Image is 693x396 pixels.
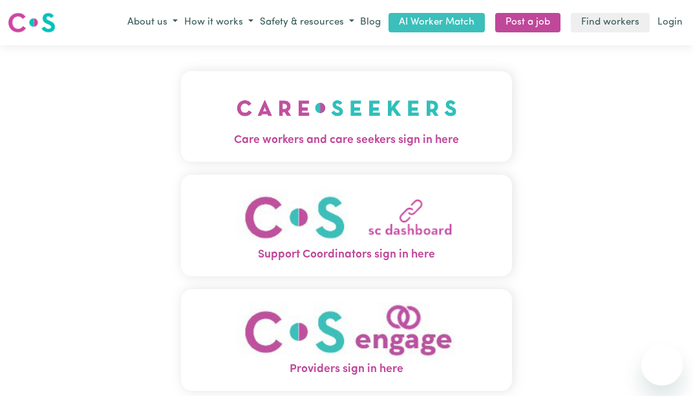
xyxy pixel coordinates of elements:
a: Login [655,13,685,33]
button: Safety & resources [257,12,357,34]
span: Support Coordinators sign in here [181,247,512,263]
button: Providers sign in here [181,289,512,391]
a: AI Worker Match [389,13,485,33]
button: Support Coordinators sign in here [181,175,512,276]
a: Post a job [495,13,560,33]
button: How it works [181,12,257,34]
a: Blog [357,13,383,33]
img: Careseekers logo [8,11,56,34]
button: Care workers and care seekers sign in here [181,71,512,162]
span: Providers sign in here [181,361,512,378]
a: Careseekers logo [8,8,56,38]
button: About us [124,12,181,34]
a: Find workers [571,13,650,33]
span: Care workers and care seekers sign in here [181,132,512,149]
iframe: Button to launch messaging window [641,344,683,386]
